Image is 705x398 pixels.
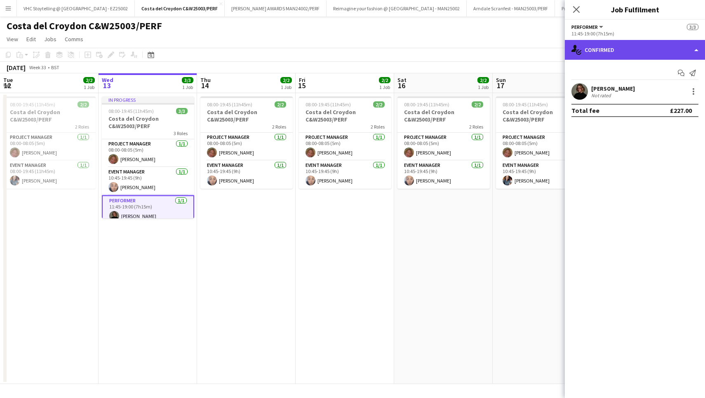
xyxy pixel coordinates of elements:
[565,4,705,15] h3: Job Fulfilment
[102,139,194,167] app-card-role: Project Manager1/108:00-08:05 (5m)[PERSON_NAME]
[84,84,94,90] div: 1 Job
[26,35,36,43] span: Edit
[591,92,613,98] div: Not rated
[299,133,391,161] app-card-role: Project Manager1/108:00-08:05 (5m)[PERSON_NAME]
[199,81,211,90] span: 14
[7,35,18,43] span: View
[373,101,385,108] span: 2/2
[7,63,26,72] div: [DATE]
[27,64,48,70] span: Week 33
[467,0,555,16] button: Arndale Scranfest - MAN25003/PERF
[200,133,293,161] app-card-role: Project Manager1/108:00-08:05 (5m)[PERSON_NAME]
[397,161,490,189] app-card-role: Event Manager1/110:45-19:45 (9h)[PERSON_NAME]
[379,84,390,90] div: 1 Job
[272,124,286,130] span: 2 Roles
[78,101,89,108] span: 2/2
[200,96,293,189] app-job-card: 08:00-19:45 (11h45m)2/2Costa del Croydon C&W25003/PERF2 RolesProject Manager1/108:00-08:05 (5m)[P...
[3,108,96,123] h3: Costa del Croydon C&W25003/PERF
[565,40,705,60] div: Confirmed
[10,101,55,108] span: 08:00-19:45 (11h45m)
[571,24,598,30] span: Performer
[555,0,654,16] button: Pride @ Manchester Arndale - MAN25004
[478,84,489,90] div: 1 Job
[299,161,391,189] app-card-role: Event Manager1/110:45-19:45 (9h)[PERSON_NAME]
[571,24,604,30] button: Performer
[503,101,548,108] span: 08:00-19:45 (11h45m)
[17,0,135,16] button: VHC Stoytelling @ [GEOGRAPHIC_DATA] - EZ25002
[280,77,292,83] span: 2/2
[3,96,96,189] app-job-card: 08:00-19:45 (11h45m)2/2Costa del Croydon C&W25003/PERF2 RolesProject Manager1/108:00-08:05 (5m)[P...
[496,161,588,189] app-card-role: Event Manager1/110:45-19:45 (9h)[PERSON_NAME]
[3,34,21,44] a: View
[327,0,467,16] button: Reimagine your fashion @ [GEOGRAPHIC_DATA] - MAN25002
[182,77,193,83] span: 3/3
[3,76,13,84] span: Tue
[299,108,391,123] h3: Costa del Croydon C&W25003/PERF
[2,81,13,90] span: 12
[495,81,506,90] span: 17
[23,34,39,44] a: Edit
[102,195,194,225] app-card-role: Performer1/111:45-19:00 (7h15m)[PERSON_NAME]
[102,167,194,195] app-card-role: Event Manager1/110:45-19:45 (9h)[PERSON_NAME]
[571,106,599,115] div: Total fee
[182,84,193,90] div: 1 Job
[571,30,698,37] div: 11:45-19:00 (7h15m)
[397,96,490,189] app-job-card: 08:00-19:45 (11h45m)2/2Costa del Croydon C&W25003/PERF2 RolesProject Manager1/108:00-08:05 (5m)[P...
[477,77,489,83] span: 2/2
[174,130,188,136] span: 3 Roles
[102,115,194,130] h3: Costa del Croydon C&W25003/PERF
[3,133,96,161] app-card-role: Project Manager1/108:00-08:05 (5m)[PERSON_NAME]
[591,85,635,92] div: [PERSON_NAME]
[44,35,56,43] span: Jobs
[102,96,194,103] div: In progress
[101,81,113,90] span: 13
[496,108,588,123] h3: Costa del Croydon C&W25003/PERF
[135,0,225,16] button: Costa del Croydon C&W25003/PERF
[108,108,154,114] span: 08:00-19:45 (11h45m)
[298,81,305,90] span: 15
[496,96,588,189] app-job-card: 08:00-19:45 (11h45m)2/2Costa del Croydon C&W25003/PERF2 RolesProject Manager1/108:00-08:05 (5m)[P...
[299,96,391,189] app-job-card: 08:00-19:45 (11h45m)2/2Costa del Croydon C&W25003/PERF2 RolesProject Manager1/108:00-08:05 (5m)[P...
[670,106,692,115] div: £227.00
[397,76,407,84] span: Sat
[41,34,60,44] a: Jobs
[305,101,351,108] span: 08:00-19:45 (11h45m)
[75,124,89,130] span: 2 Roles
[496,133,588,161] app-card-role: Project Manager1/108:00-08:05 (5m)[PERSON_NAME]
[379,77,390,83] span: 2/2
[397,108,490,123] h3: Costa del Croydon C&W25003/PERF
[472,101,483,108] span: 2/2
[396,81,407,90] span: 16
[102,96,194,218] app-job-card: In progress08:00-19:45 (11h45m)3/3Costa del Croydon C&W25003/PERF3 RolesProject Manager1/108:00-0...
[3,161,96,189] app-card-role: Event Manager1/108:00-19:45 (11h45m)[PERSON_NAME]
[176,108,188,114] span: 3/3
[51,64,59,70] div: BST
[397,133,490,161] app-card-role: Project Manager1/108:00-08:05 (5m)[PERSON_NAME]
[83,77,95,83] span: 2/2
[200,108,293,123] h3: Costa del Croydon C&W25003/PERF
[469,124,483,130] span: 2 Roles
[404,101,449,108] span: 08:00-19:45 (11h45m)
[7,20,162,32] h1: Costa del Croydon C&W25003/PERF
[371,124,385,130] span: 2 Roles
[207,101,252,108] span: 08:00-19:45 (11h45m)
[61,34,87,44] a: Comms
[225,0,327,16] button: [PERSON_NAME] AWARDS MAN24002/PERF
[200,76,211,84] span: Thu
[65,35,83,43] span: Comms
[299,76,305,84] span: Fri
[200,161,293,189] app-card-role: Event Manager1/110:45-19:45 (9h)[PERSON_NAME]
[102,76,113,84] span: Wed
[275,101,286,108] span: 2/2
[687,24,698,30] span: 3/3
[496,76,506,84] span: Sun
[281,84,291,90] div: 1 Job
